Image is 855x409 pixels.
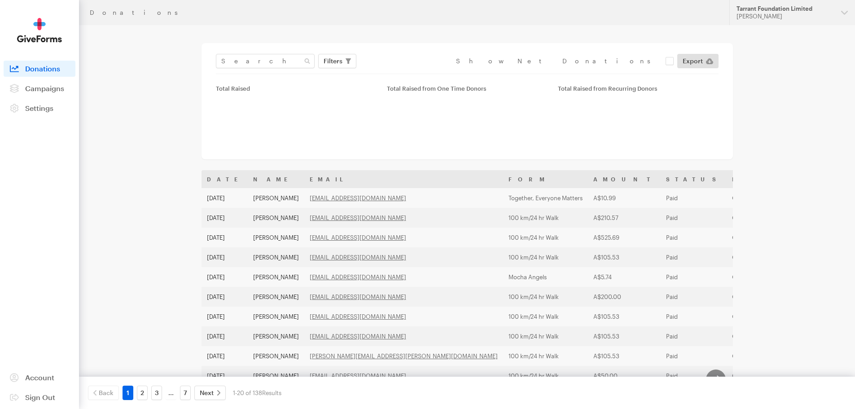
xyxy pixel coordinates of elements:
td: Paid [661,228,727,247]
td: Paid [661,346,727,366]
span: Next [200,387,214,398]
th: Status [661,170,727,188]
td: [PERSON_NAME] [248,366,304,386]
div: 1-20 of 138 [233,386,281,400]
td: A$5.74 [588,267,661,287]
div: Total Raised from Recurring Donors [558,85,718,92]
a: 2 [137,386,148,400]
th: Name [248,170,304,188]
a: Campaigns [4,80,75,97]
td: [DATE] [202,208,248,228]
span: Donations [25,64,60,73]
td: One time [727,247,829,267]
td: 100 km/24 hr Walk [503,326,588,346]
a: 3 [151,386,162,400]
a: Account [4,369,75,386]
td: One time [727,326,829,346]
th: Date [202,170,248,188]
td: [DATE] [202,326,248,346]
button: Filters [318,54,356,68]
td: Paid [661,326,727,346]
td: 100 km/24 hr Walk [503,346,588,366]
td: A$105.53 [588,247,661,267]
td: [PERSON_NAME] [248,247,304,267]
td: Paid [661,287,727,307]
td: 100 km/24 hr Walk [503,228,588,247]
td: [PERSON_NAME] [248,307,304,326]
a: [PERSON_NAME][EMAIL_ADDRESS][PERSON_NAME][DOMAIN_NAME] [310,352,498,360]
td: 100 km/24 hr Walk [503,287,588,307]
div: Total Raised [216,85,376,92]
td: Paid [661,307,727,326]
td: One time [727,208,829,228]
input: Search Name & Email [216,54,315,68]
td: [DATE] [202,346,248,366]
td: 100 km/24 hr Walk [503,247,588,267]
a: Donations [4,61,75,77]
td: [PERSON_NAME] [248,326,304,346]
a: [EMAIL_ADDRESS][DOMAIN_NAME] [310,313,406,320]
a: Sign Out [4,389,75,405]
th: Amount [588,170,661,188]
td: 100 km/24 hr Walk [503,366,588,386]
td: A$105.53 [588,326,661,346]
td: A$10.99 [588,188,661,208]
td: [DATE] [202,366,248,386]
td: A$105.53 [588,307,661,326]
td: One time [727,267,829,287]
td: [DATE] [202,287,248,307]
td: A$525.69 [588,228,661,247]
a: Export [677,54,719,68]
td: One time [727,287,829,307]
td: Paid [661,267,727,287]
th: Email [304,170,503,188]
td: [DATE] [202,247,248,267]
td: Paid [661,188,727,208]
td: [PERSON_NAME] [248,346,304,366]
span: Campaigns [25,84,64,92]
a: [EMAIL_ADDRESS][DOMAIN_NAME] [310,214,406,221]
td: [PERSON_NAME] [248,228,304,247]
td: 100 km/24 hr Walk [503,208,588,228]
span: Results [262,389,281,396]
td: [PERSON_NAME] [248,208,304,228]
span: Account [25,373,54,382]
div: Total Raised from One Time Donors [387,85,547,92]
a: [EMAIL_ADDRESS][DOMAIN_NAME] [310,372,406,379]
a: [EMAIL_ADDRESS][DOMAIN_NAME] [310,333,406,340]
td: 100 km/24 hr Walk [503,307,588,326]
span: Sign Out [25,393,55,401]
td: One time [727,188,829,208]
td: One time [727,228,829,247]
div: [PERSON_NAME] [737,13,834,20]
a: Next [194,386,226,400]
span: Export [683,56,703,66]
td: One time [727,346,829,366]
a: [EMAIL_ADDRESS][DOMAIN_NAME] [310,273,406,281]
td: A$50.00 [588,366,661,386]
td: [DATE] [202,267,248,287]
span: Filters [324,56,342,66]
a: [EMAIL_ADDRESS][DOMAIN_NAME] [310,293,406,300]
td: Paid [661,366,727,386]
td: [DATE] [202,188,248,208]
a: Settings [4,100,75,116]
a: [EMAIL_ADDRESS][DOMAIN_NAME] [310,254,406,261]
td: A$105.53 [588,346,661,366]
td: [DATE] [202,307,248,326]
td: Paid [661,247,727,267]
span: Settings [25,104,53,112]
th: Frequency [727,170,829,188]
td: [PERSON_NAME] [248,267,304,287]
td: [PERSON_NAME] [248,188,304,208]
th: Form [503,170,588,188]
td: [PERSON_NAME] [248,287,304,307]
td: One time [727,307,829,326]
img: GiveForms [17,18,62,43]
a: [EMAIL_ADDRESS][DOMAIN_NAME] [310,194,406,202]
a: [EMAIL_ADDRESS][DOMAIN_NAME] [310,234,406,241]
td: Paid [661,208,727,228]
td: Together, Everyone Matters [503,188,588,208]
td: Mocha Angels [503,267,588,287]
div: Tarrant Foundation Limited [737,5,834,13]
